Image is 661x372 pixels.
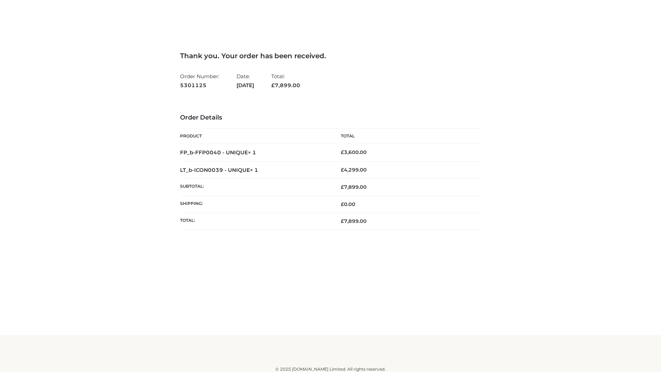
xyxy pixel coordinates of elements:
h3: Thank you. Your order has been received. [180,52,481,60]
strong: × 1 [250,167,258,173]
span: £ [341,218,344,224]
bdi: 0.00 [341,201,355,207]
span: £ [271,82,275,89]
span: £ [341,184,344,190]
th: Shipping: [180,196,330,213]
li: Total: [271,70,300,91]
span: 7,899.00 [341,218,367,224]
strong: 5301125 [180,81,219,90]
span: £ [341,149,344,155]
bdi: 4,299.00 [341,167,367,173]
bdi: 3,600.00 [341,149,367,155]
th: Total: [180,213,330,229]
strong: LT_b-ICON0039 - UNIQUE [180,167,258,173]
span: 7,899.00 [341,184,367,190]
strong: × 1 [248,149,256,156]
strong: [DATE] [237,81,254,90]
span: £ [341,201,344,207]
span: £ [341,167,344,173]
strong: FP_b-FFP0040 - UNIQUE [180,149,256,156]
th: Total [330,128,481,144]
th: Product [180,128,330,144]
h3: Order Details [180,114,481,122]
li: Order Number: [180,70,219,91]
span: 7,899.00 [271,82,300,89]
th: Subtotal: [180,179,330,196]
li: Date: [237,70,254,91]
